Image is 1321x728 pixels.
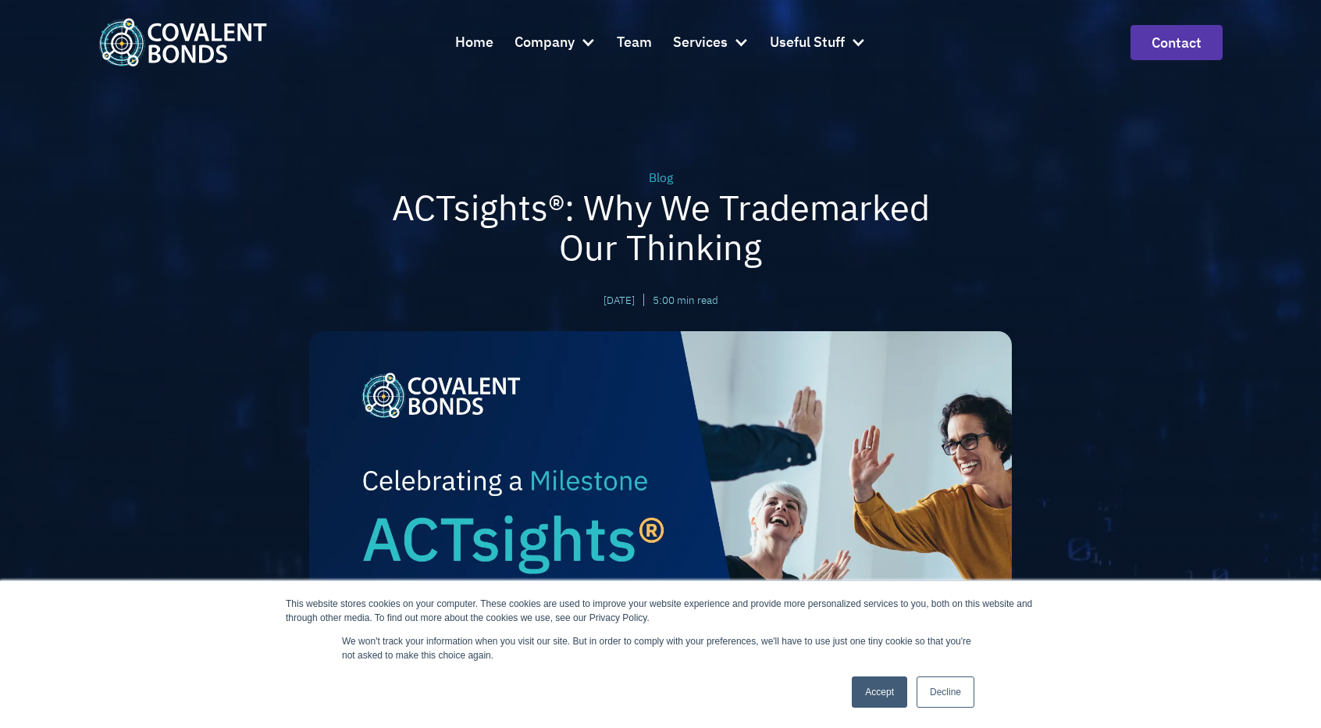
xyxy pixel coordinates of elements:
[673,21,749,63] div: Services
[642,289,646,310] div: |
[309,169,1012,187] div: Blog
[1131,25,1223,60] a: contact
[98,18,267,66] a: home
[455,21,493,63] a: Home
[617,21,652,63] a: Team
[852,676,907,708] a: Accept
[455,31,493,54] div: Home
[653,292,718,308] div: 5:00 min read
[770,31,845,54] div: Useful Stuff
[917,676,974,708] a: Decline
[286,597,1035,625] div: This website stores cookies on your computer. These cookies are used to improve your website expe...
[617,31,652,54] div: Team
[309,187,1012,269] h1: ACTsights®: Why We Trademarked Our Thinking
[342,634,979,662] p: We won't track your information when you visit our site. But in order to comply with your prefere...
[770,21,866,63] div: Useful Stuff
[98,18,267,66] img: Covalent Bonds White / Teal Logo
[515,31,575,54] div: Company
[515,21,596,63] div: Company
[604,292,635,308] div: [DATE]
[673,31,728,54] div: Services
